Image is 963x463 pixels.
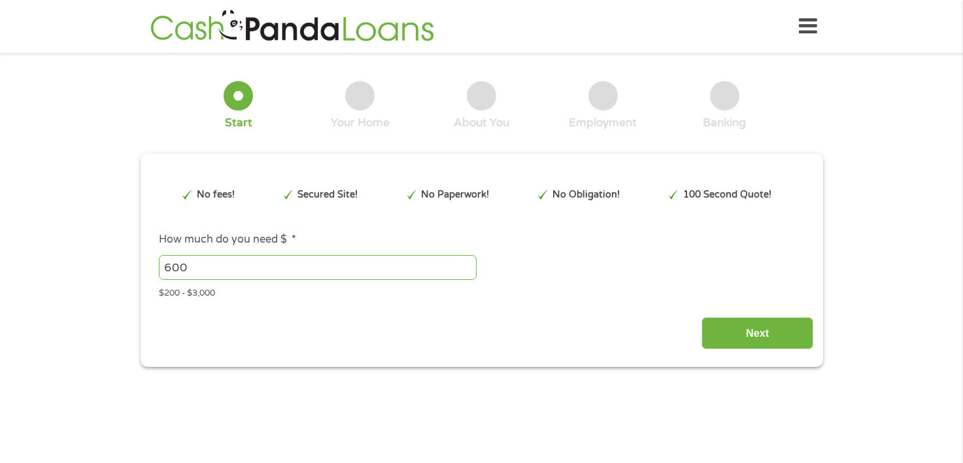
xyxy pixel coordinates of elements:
div: Employment [569,116,637,130]
label: How much do you need $ [159,233,296,247]
p: Secured Site! [297,188,358,202]
div: Banking [703,116,746,130]
img: GetLoanNow Logo [146,8,438,45]
p: No fees! [197,188,235,202]
div: Your Home [331,116,390,130]
div: $200 - $3,000 [159,283,803,300]
input: Next [701,317,813,349]
p: No Paperwork! [421,188,489,202]
div: Start [225,116,252,130]
div: About You [454,116,509,130]
p: 100 Second Quote! [683,188,771,202]
p: No Obligation! [552,188,620,202]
